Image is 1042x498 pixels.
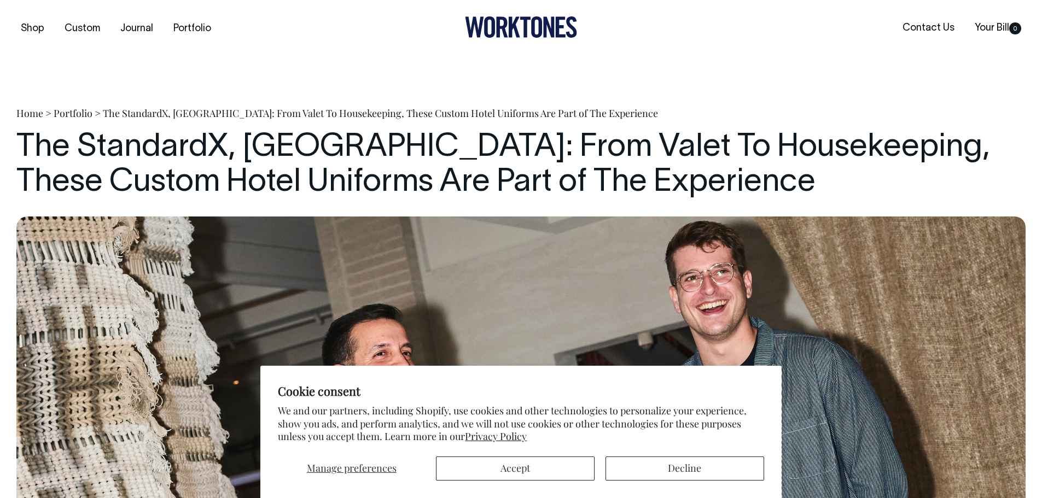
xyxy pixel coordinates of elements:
[970,19,1026,37] a: Your Bill0
[95,107,101,120] span: >
[54,107,92,120] a: Portfolio
[606,456,764,481] button: Decline
[169,20,216,38] a: Portfolio
[436,456,595,481] button: Accept
[16,131,1026,201] h1: The StandardX, [GEOGRAPHIC_DATA]: From Valet To Housekeeping, These Custom Hotel Uniforms Are Par...
[307,461,397,474] span: Manage preferences
[116,20,158,38] a: Journal
[16,107,43,120] a: Home
[278,383,764,399] h2: Cookie consent
[278,405,764,443] p: We and our partners, including Shopify, use cookies and other technologies to personalize your ex...
[898,19,959,37] a: Contact Us
[465,430,527,443] a: Privacy Policy
[60,20,104,38] a: Custom
[45,107,51,120] span: >
[103,107,658,120] span: The StandardX, [GEOGRAPHIC_DATA]: From Valet To Housekeeping, These Custom Hotel Uniforms Are Par...
[16,20,49,38] a: Shop
[278,456,425,481] button: Manage preferences
[1009,22,1021,34] span: 0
